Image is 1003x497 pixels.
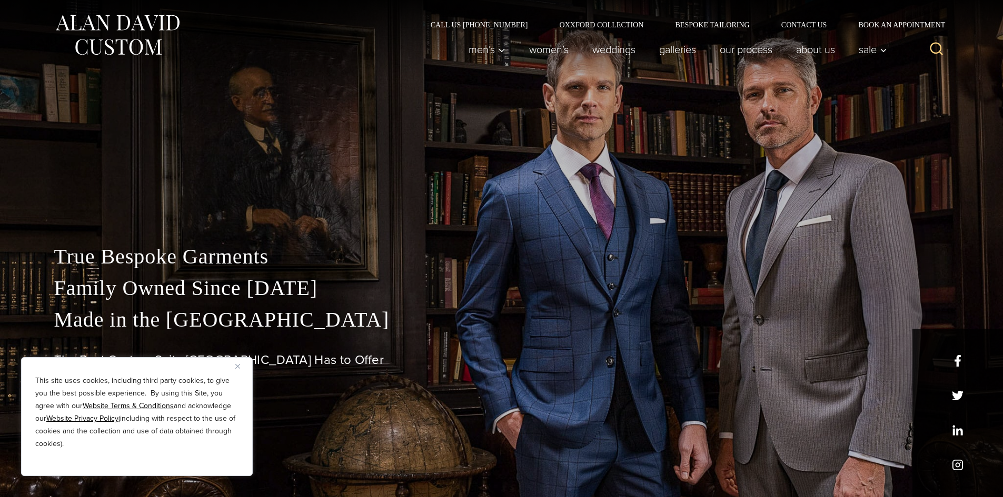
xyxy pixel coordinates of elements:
a: Bespoke Tailoring [659,21,765,28]
a: Women’s [517,39,580,60]
a: Oxxford Collection [543,21,659,28]
a: Website Privacy Policy [46,413,118,424]
a: Contact Us [766,21,843,28]
img: Close [235,364,240,369]
nav: Secondary Navigation [415,21,949,28]
a: Call Us [PHONE_NUMBER] [415,21,544,28]
a: Galleries [647,39,708,60]
p: This site uses cookies, including third party cookies, to give you the best possible experience. ... [35,374,239,450]
a: About Us [784,39,847,60]
img: Alan David Custom [54,12,181,58]
button: Close [235,360,248,372]
span: Sale [859,44,887,55]
button: View Search Form [924,37,949,62]
a: Book an Appointment [842,21,949,28]
span: Men’s [469,44,505,55]
a: Website Terms & Conditions [83,400,174,411]
p: True Bespoke Garments Family Owned Since [DATE] Made in the [GEOGRAPHIC_DATA] [54,241,949,336]
a: Our Process [708,39,784,60]
h1: The Best Custom Suits [GEOGRAPHIC_DATA] Has to Offer [54,352,949,368]
nav: Primary Navigation [456,39,892,60]
a: weddings [580,39,647,60]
